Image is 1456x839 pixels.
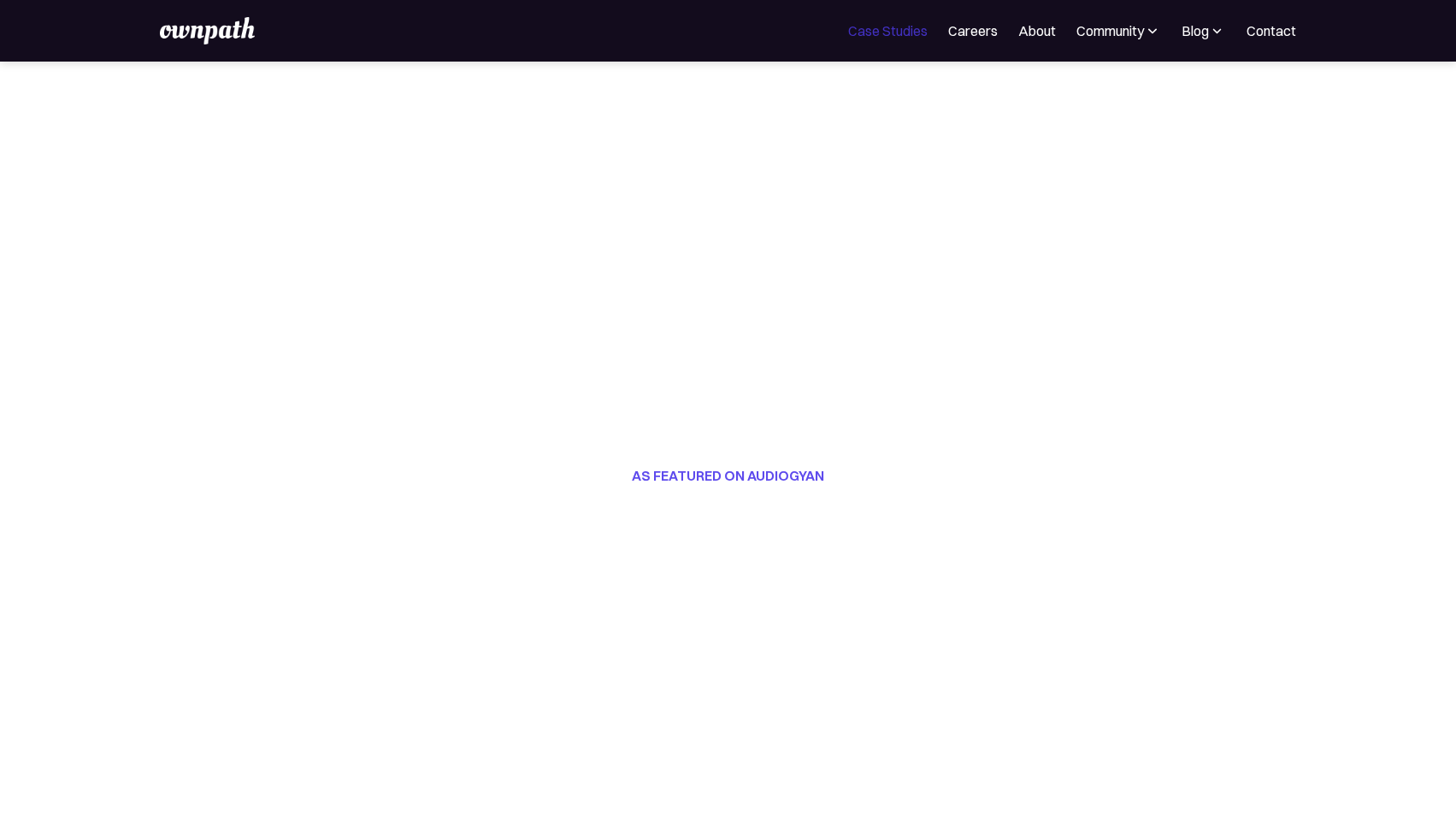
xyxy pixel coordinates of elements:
a: Contact [1247,21,1296,41]
a: Careers [948,21,998,41]
a: Case Studies [848,21,928,41]
div: Community [1076,21,1144,41]
h2: AS FEATURED ON AUDIOGYAN [333,465,1124,486]
div: Blog [1182,21,1209,41]
div: Community [1076,21,1161,41]
a: About [1018,21,1056,41]
div: Blog [1182,21,1226,41]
